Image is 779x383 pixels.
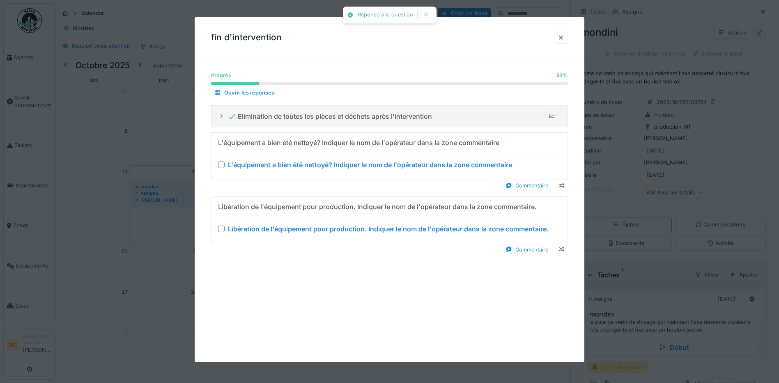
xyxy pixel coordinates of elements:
div: L'équipement a bien été nettoyé? Indiquer le nom de l'opérateur dans la zone commentaire [228,160,512,170]
summary: Elimination de toutes les pièces et déchets après l'interventionBC [215,109,564,124]
div: Libération de l'équipement pour production. Indiquer le nom de l'opérateur dans la zone commentaire. [218,201,537,211]
progress: 33 % [211,82,568,85]
div: Commentaire [502,180,552,191]
div: Réponse à la question [358,12,413,18]
div: L'équipement a bien été nettoyé? Indiquer le nom de l'opérateur dans la zone commentaire [218,138,499,148]
div: Commentaire [502,244,552,255]
div: Progrès [211,72,231,79]
summary: Libération de l'équipement pour production. Indiquer le nom de l'opérateur dans la zone commentai... [215,200,564,240]
div: BC [546,111,558,122]
div: 33 % [556,72,568,79]
h3: fin d'intervention [211,32,282,43]
div: Ouvrir les réponses [211,87,278,98]
summary: L'équipement a bien été nettoyé? Indiquer le nom de l'opérateur dans la zone commentaire L'équipe... [215,136,564,176]
div: Elimination de toutes les pièces et déchets après l'intervention [228,111,432,121]
div: Libération de l'équipement pour production. Indiquer le nom de l'opérateur dans la zone commentaire. [228,224,549,233]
